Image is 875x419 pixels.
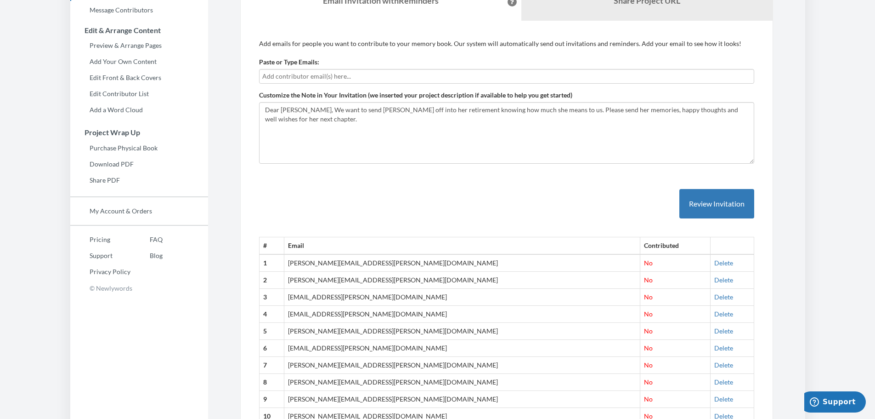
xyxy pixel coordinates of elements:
a: Blog [130,249,163,263]
span: No [644,378,653,386]
td: [EMAIL_ADDRESS][PERSON_NAME][DOMAIN_NAME] [284,340,640,357]
a: Support [70,249,130,263]
th: Email [284,237,640,254]
a: Delete [714,259,733,267]
td: [PERSON_NAME][EMAIL_ADDRESS][PERSON_NAME][DOMAIN_NAME] [284,254,640,271]
a: Delete [714,327,733,335]
p: © Newlywords [70,281,208,295]
td: [PERSON_NAME][EMAIL_ADDRESS][PERSON_NAME][DOMAIN_NAME] [284,357,640,374]
td: [EMAIL_ADDRESS][PERSON_NAME][DOMAIN_NAME] [284,289,640,306]
span: No [644,327,653,335]
th: 6 [259,340,284,357]
span: No [644,259,653,267]
th: 1 [259,254,284,271]
a: Delete [714,310,733,318]
th: 4 [259,306,284,323]
a: Purchase Physical Book [70,141,208,155]
a: Add a Word Cloud [70,103,208,117]
th: 7 [259,357,284,374]
input: Add contributor email(s) here... [262,71,751,81]
th: 2 [259,272,284,289]
p: Add emails for people you want to contribute to your memory book. Our system will automatically s... [259,39,754,48]
span: No [644,361,653,369]
a: Delete [714,378,733,386]
label: Paste or Type Emails: [259,57,319,67]
a: Delete [714,361,733,369]
h3: Edit & Arrange Content [71,26,208,34]
a: Delete [714,293,733,301]
a: Share PDF [70,173,208,187]
td: [PERSON_NAME][EMAIL_ADDRESS][PERSON_NAME][DOMAIN_NAME] [284,323,640,340]
th: 5 [259,323,284,340]
a: Preview & Arrange Pages [70,39,208,52]
button: Review Invitation [679,189,754,219]
h3: Project Wrap Up [71,128,208,137]
a: Edit Contributor List [70,87,208,101]
th: 3 [259,289,284,306]
a: Download PDF [70,157,208,171]
span: No [644,395,653,403]
span: No [644,276,653,284]
td: [PERSON_NAME][EMAIL_ADDRESS][PERSON_NAME][DOMAIN_NAME] [284,272,640,289]
label: Customize the Note in Your Invitation (we inserted your project description if available to help ... [259,91,572,100]
span: No [644,310,653,318]
span: No [644,344,653,352]
a: FAQ [130,233,163,247]
span: No [644,293,653,301]
a: My Account & Orders [70,204,208,218]
a: Delete [714,276,733,284]
iframe: Opens a widget where you can chat to one of our agents [804,391,866,414]
a: Edit Front & Back Covers [70,71,208,85]
a: Pricing [70,233,130,247]
th: Contributed [640,237,710,254]
a: Message Contributors [70,3,208,17]
textarea: Dear [PERSON_NAME], We want to send [PERSON_NAME] off into her retirement knowing how much she me... [259,102,754,164]
th: 9 [259,391,284,408]
a: Add Your Own Content [70,55,208,69]
th: 8 [259,374,284,391]
td: [PERSON_NAME][EMAIL_ADDRESS][PERSON_NAME][DOMAIN_NAME] [284,374,640,391]
a: Delete [714,344,733,352]
td: [EMAIL_ADDRESS][PERSON_NAME][DOMAIN_NAME] [284,306,640,323]
td: [PERSON_NAME][EMAIL_ADDRESS][PERSON_NAME][DOMAIN_NAME] [284,391,640,408]
a: Privacy Policy [70,265,130,279]
a: Delete [714,395,733,403]
th: # [259,237,284,254]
